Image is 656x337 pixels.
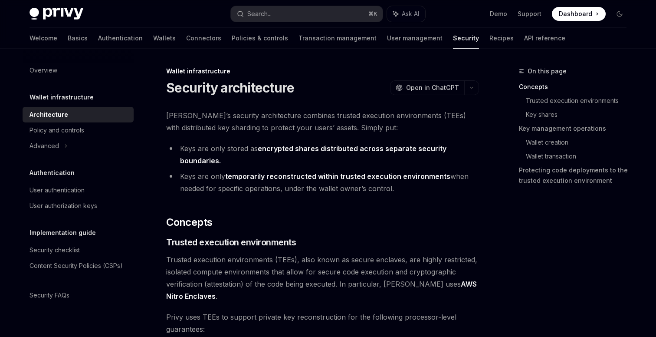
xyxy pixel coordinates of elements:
[30,125,84,135] div: Policy and controls
[30,261,123,271] div: Content Security Policies (CSPs)
[518,10,541,18] a: Support
[166,215,212,229] span: Concepts
[526,149,633,163] a: Wallet transaction
[559,10,592,18] span: Dashboard
[232,28,288,49] a: Policies & controls
[528,66,567,76] span: On this page
[23,287,134,303] a: Security FAQs
[453,28,479,49] a: Security
[526,94,633,108] a: Trusted execution environments
[30,28,57,49] a: Welcome
[23,63,134,78] a: Overview
[30,185,85,195] div: User authentication
[387,28,443,49] a: User management
[231,6,383,22] button: Search...⌘K
[225,172,450,181] strong: temporarily reconstructed within trusted execution environments
[406,83,459,92] span: Open in ChatGPT
[23,122,134,138] a: Policy and controls
[166,170,479,195] li: Keys are only when needed for specific operations, under the wallet owner’s control.
[23,107,134,122] a: Architecture
[30,245,80,255] div: Security checklist
[298,28,377,49] a: Transaction management
[519,163,633,188] a: Protecting code deployments to the trusted execution environment
[519,122,633,135] a: Key management operations
[526,135,633,149] a: Wallet creation
[23,242,134,258] a: Security checklist
[180,144,446,165] strong: encrypted shares distributed across separate security boundaries.
[390,80,464,95] button: Open in ChatGPT
[68,28,88,49] a: Basics
[30,109,68,120] div: Architecture
[30,228,96,238] h5: Implementation guide
[368,10,377,17] span: ⌘ K
[166,311,479,335] span: Privy uses TEEs to support private key reconstruction for the following processor-level guarantees:
[166,67,479,76] div: Wallet infrastructure
[166,236,296,248] span: Trusted execution environments
[186,28,221,49] a: Connectors
[524,28,565,49] a: API reference
[30,168,75,178] h5: Authentication
[402,10,419,18] span: Ask AI
[98,28,143,49] a: Authentication
[166,80,294,96] h1: Security architecture
[30,141,59,151] div: Advanced
[153,28,176,49] a: Wallets
[30,8,83,20] img: dark logo
[30,65,57,76] div: Overview
[23,182,134,198] a: User authentication
[613,7,626,21] button: Toggle dark mode
[490,10,507,18] a: Demo
[30,92,94,102] h5: Wallet infrastructure
[247,9,272,19] div: Search...
[30,290,69,301] div: Security FAQs
[166,142,479,167] li: Keys are only stored as
[489,28,514,49] a: Recipes
[166,109,479,134] span: [PERSON_NAME]’s security architecture combines trusted execution environments (TEEs) with distrib...
[519,80,633,94] a: Concepts
[23,258,134,274] a: Content Security Policies (CSPs)
[526,108,633,122] a: Key shares
[166,254,479,302] span: Trusted execution environments (TEEs), also known as secure enclaves, are highly restricted, isol...
[30,201,97,211] div: User authorization keys
[23,198,134,214] a: User authorization keys
[387,6,425,22] button: Ask AI
[552,7,606,21] a: Dashboard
